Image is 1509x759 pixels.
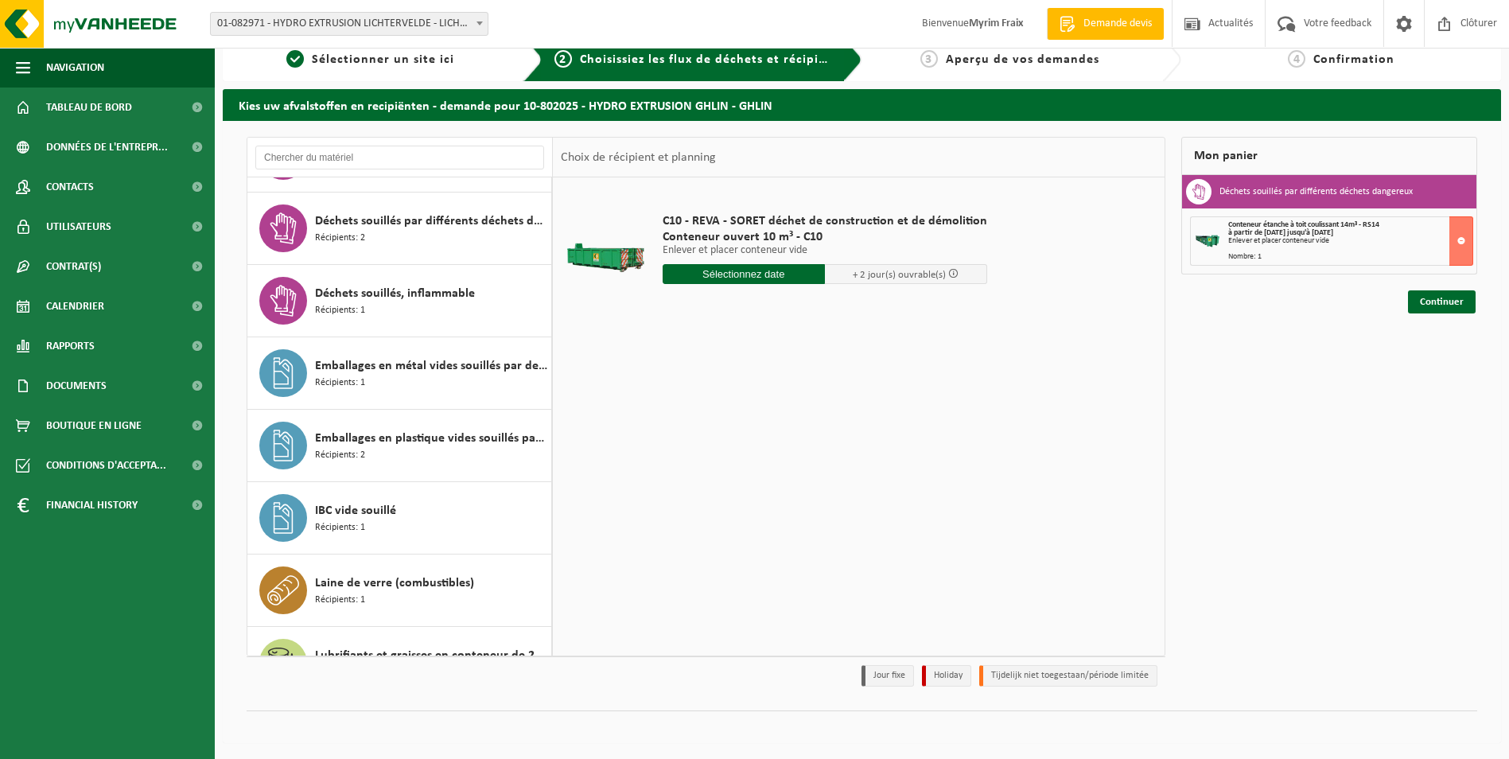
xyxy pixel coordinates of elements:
[46,446,166,485] span: Conditions d'accepta...
[1228,253,1472,261] div: Nombre: 1
[46,167,94,207] span: Contacts
[663,229,987,245] span: Conteneur ouvert 10 m³ - C10
[315,231,365,246] span: Récipients: 2
[1228,228,1333,237] strong: à partir de [DATE] jusqu'à [DATE]
[46,127,168,167] span: Données de l'entrepr...
[286,50,304,68] span: 1
[247,265,552,337] button: Déchets souillés, inflammable Récipients: 1
[312,53,454,66] span: Sélectionner un site ici
[247,337,552,410] button: Emballages en métal vides souillés par des substances dangereuses Récipients: 1
[1079,16,1156,32] span: Demande devis
[580,53,845,66] span: Choisissiez les flux de déchets et récipients
[315,356,547,376] span: Emballages en métal vides souillés par des substances dangereuses
[1228,220,1379,229] span: Conteneur étanche à toit coulissant 14m³ - RS14
[922,665,971,687] li: Holiday
[223,89,1501,120] h2: Kies uw afvalstoffen en recipiënten - demande pour 10-802025 - HYDRO EXTRUSION GHLIN - GHLIN
[247,193,552,265] button: Déchets souillés par différents déchets dangereux Récipients: 2
[231,50,511,69] a: 1Sélectionner un site ici
[315,574,474,593] span: Laine de verre (combustibles)
[255,146,544,169] input: Chercher du matériel
[1313,53,1394,66] span: Confirmation
[315,284,475,303] span: Déchets souillés, inflammable
[920,50,938,68] span: 3
[315,212,547,231] span: Déchets souillés par différents déchets dangereux
[946,53,1099,66] span: Aperçu de vos demandes
[315,429,547,448] span: Emballages en plastique vides souillés par des substances dangereuses
[1181,137,1477,175] div: Mon panier
[247,482,552,555] button: IBC vide souillé Récipients: 1
[979,665,1157,687] li: Tijdelijk niet toegestaan/période limitée
[46,207,111,247] span: Utilisateurs
[1288,50,1305,68] span: 4
[554,50,572,68] span: 2
[46,286,104,326] span: Calendrier
[46,366,107,406] span: Documents
[46,406,142,446] span: Boutique en ligne
[247,410,552,482] button: Emballages en plastique vides souillés par des substances dangereuses Récipients: 2
[46,48,104,88] span: Navigation
[969,18,1023,29] strong: Myrim Fraix
[1047,8,1164,40] a: Demande devis
[861,665,914,687] li: Jour fixe
[247,627,552,699] button: Lubrifiants et graisses en conteneur de 200 litres
[663,245,987,256] p: Enlever et placer conteneur vide
[315,646,547,665] span: Lubrifiants et graisses en conteneur de 200 litres
[1219,179,1413,204] h3: Déchets souillés par différents déchets dangereux
[46,326,95,366] span: Rapports
[315,376,365,391] span: Récipients: 1
[315,520,365,535] span: Récipients: 1
[663,213,987,229] span: C10 - REVA - SORET déchet de construction et de démolition
[1228,237,1472,245] div: Enlever et placer conteneur vide
[315,593,365,608] span: Récipients: 1
[247,555,552,627] button: Laine de verre (combustibles) Récipients: 1
[1408,290,1476,313] a: Continuer
[46,485,138,525] span: Financial History
[46,247,101,286] span: Contrat(s)
[211,13,488,35] span: 01-082971 - HYDRO EXTRUSION LICHTERVELDE - LICHTERVELDE
[315,448,365,463] span: Récipients: 2
[853,270,946,280] span: + 2 jour(s) ouvrable(s)
[663,264,825,284] input: Sélectionnez date
[46,88,132,127] span: Tableau de bord
[315,501,396,520] span: IBC vide souillé
[553,138,724,177] div: Choix de récipient et planning
[315,303,365,318] span: Récipients: 1
[210,12,488,36] span: 01-082971 - HYDRO EXTRUSION LICHTERVELDE - LICHTERVELDE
